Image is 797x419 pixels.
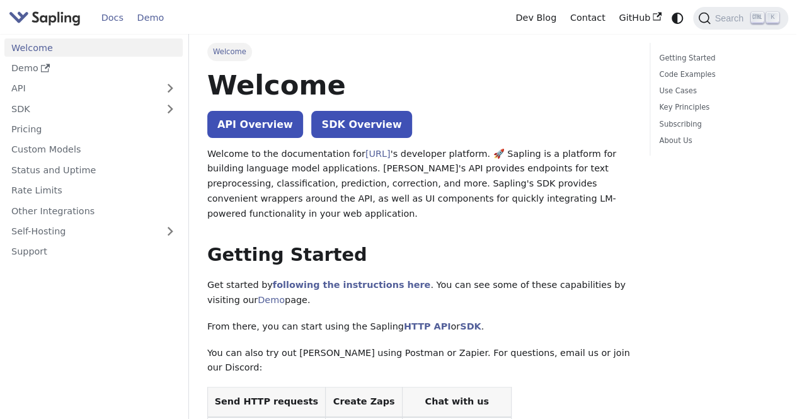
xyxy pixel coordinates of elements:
span: Search [711,13,751,23]
a: Welcome [4,38,183,57]
p: You can also try out [PERSON_NAME] using Postman or Zapier. For questions, email us or join our D... [207,346,631,376]
a: Subscribing [659,118,774,130]
a: Other Integrations [4,202,183,220]
a: Custom Models [4,141,183,159]
a: Getting Started [659,52,774,64]
a: Self-Hosting [4,222,183,241]
p: From there, you can start using the Sapling or . [207,319,631,335]
a: Contact [563,8,612,28]
button: Expand sidebar category 'API' [158,79,183,98]
p: Get started by . You can see some of these capabilities by visiting our page. [207,278,631,308]
button: Switch between dark and light mode (currently system mode) [668,9,687,27]
a: Sapling.ai [9,9,85,27]
button: Expand sidebar category 'SDK' [158,100,183,118]
a: Demo [130,8,171,28]
a: SDK [460,321,481,331]
h1: Welcome [207,68,631,102]
a: Code Examples [659,69,774,81]
th: Chat with us [403,387,512,417]
a: Key Principles [659,101,774,113]
a: Pricing [4,120,183,139]
h2: Getting Started [207,244,631,267]
a: Dev Blog [508,8,563,28]
a: SDK [4,100,158,118]
a: Status and Uptime [4,161,183,179]
img: Sapling.ai [9,9,81,27]
a: Docs [95,8,130,28]
a: API [4,79,158,98]
a: following the instructions here [273,280,430,290]
a: GitHub [612,8,668,28]
kbd: K [766,12,779,23]
p: Welcome to the documentation for 's developer platform. 🚀 Sapling is a platform for building lang... [207,147,631,222]
nav: Breadcrumbs [207,43,631,60]
a: Demo [258,295,285,305]
a: API Overview [207,111,303,138]
a: [URL] [365,149,391,159]
a: Support [4,243,183,261]
th: Send HTTP requests [207,387,325,417]
button: Search (Ctrl+K) [693,7,788,30]
a: Rate Limits [4,181,183,200]
a: About Us [659,135,774,147]
a: Use Cases [659,85,774,97]
a: Demo [4,59,183,77]
th: Create Zaps [325,387,403,417]
a: SDK Overview [311,111,411,138]
span: Welcome [207,43,252,60]
a: HTTP API [404,321,451,331]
